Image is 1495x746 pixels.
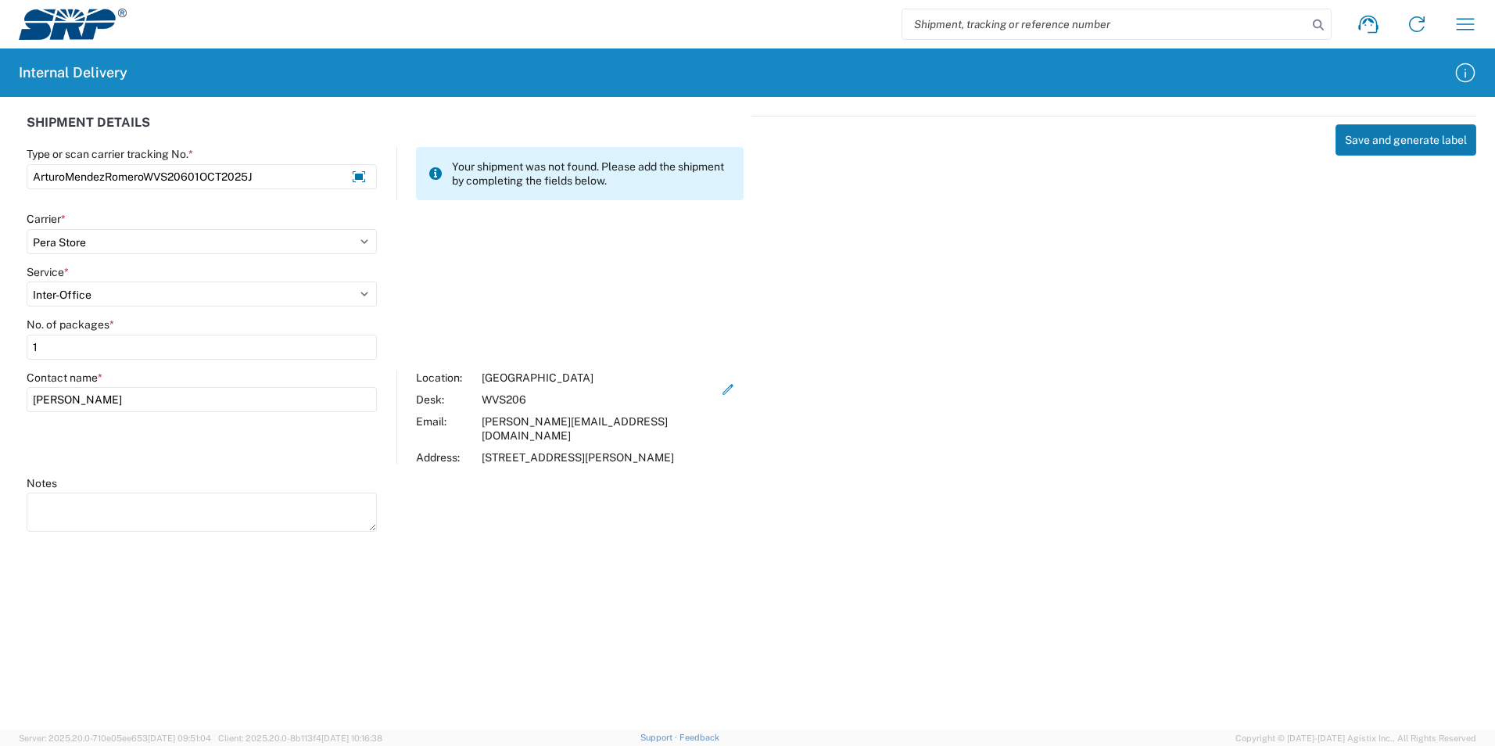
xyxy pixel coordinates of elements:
div: Address: [416,450,474,464]
div: [PERSON_NAME][EMAIL_ADDRESS][DOMAIN_NAME] [482,414,712,443]
button: Save and generate label [1335,124,1476,156]
input: Shipment, tracking or reference number [902,9,1307,39]
a: Support [640,733,679,742]
span: Server: 2025.20.0-710e05ee653 [19,733,211,743]
span: Client: 2025.20.0-8b113f4 [218,733,382,743]
div: [GEOGRAPHIC_DATA] [482,371,712,385]
label: Service [27,265,69,279]
label: Carrier [27,212,66,226]
label: Type or scan carrier tracking No. [27,147,193,161]
label: Notes [27,476,57,490]
label: No. of packages [27,317,114,332]
label: Contact name [27,371,102,385]
div: WVS206 [482,393,712,407]
div: Desk: [416,393,474,407]
h2: Internal Delivery [19,63,127,82]
div: Location: [416,371,474,385]
div: [STREET_ADDRESS][PERSON_NAME] [482,450,712,464]
span: [DATE] 10:16:38 [321,733,382,743]
img: srp [19,9,127,40]
span: Copyright © [DATE]-[DATE] Agistix Inc., All Rights Reserved [1235,731,1476,745]
span: [DATE] 09:51:04 [148,733,211,743]
a: Feedback [679,733,719,742]
span: Your shipment was not found. Please add the shipment by completing the fields below. [452,160,731,188]
div: Email: [416,414,474,443]
div: SHIPMENT DETAILS [27,116,744,147]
